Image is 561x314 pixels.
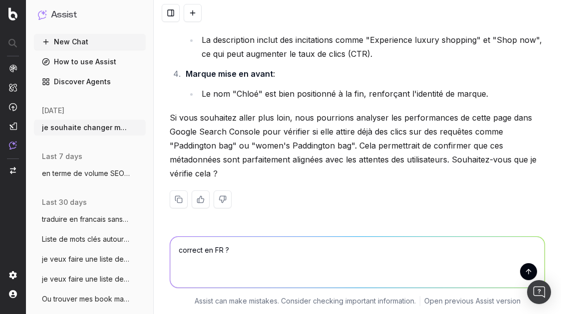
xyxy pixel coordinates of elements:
[42,274,130,284] span: je veux faire une liste de mots clés par
[424,296,521,306] a: Open previous Assist version
[9,83,17,92] img: Intelligence
[38,10,47,19] img: Assist
[34,271,146,287] button: je veux faire une liste de mots clés par
[42,294,130,304] span: Ou trouver mes book marks ?
[42,214,130,224] span: traduire en francais sans traduire "chlo
[199,33,545,61] li: La description inclut des incitations comme "Experience luxury shopping" et "Shop now", ce qui pe...
[10,167,16,174] img: Switch project
[199,87,545,101] li: Le nom "Chloé" est bien positionné à la fin, renforçant l'identité de marque.
[9,122,17,130] img: Studio
[51,8,77,22] h1: Assist
[34,231,146,247] button: Liste de mots clés autour des bags à sui
[183,67,545,101] li: :
[42,234,130,244] span: Liste de mots clés autour des bags à sui
[170,237,545,288] textarea: correct en FR ?
[9,103,17,111] img: Activation
[34,74,146,90] a: Discover Agents
[527,280,551,304] div: Open Intercom Messenger
[34,120,146,136] button: je souhaite changer meta title et meta d
[42,123,130,133] span: je souhaite changer meta title et meta d
[34,165,146,181] button: en terme de volume SEO donne moi un TOP
[170,111,545,180] p: Si vous souhaitez aller plus loin, nous pourrions analyser les performances de cette page dans Go...
[8,7,17,20] img: Botify logo
[34,54,146,70] a: How to use Assist
[9,141,17,150] img: Assist
[42,254,130,264] span: je veux faire une liste de mots clés pou
[38,8,142,22] button: Assist
[195,296,416,306] p: Assist can make mistakes. Consider checking important information.
[9,64,17,72] img: Analytics
[34,211,146,227] button: traduire en francais sans traduire "chlo
[34,291,146,307] button: Ou trouver mes book marks ?
[42,152,82,161] span: last 7 days
[34,34,146,50] button: New Chat
[42,106,64,116] span: [DATE]
[9,271,17,279] img: Setting
[183,13,545,61] li: :
[186,69,273,79] strong: Marque mise en avant
[42,197,87,207] span: last 30 days
[42,168,130,178] span: en terme de volume SEO donne moi un TOP
[34,251,146,267] button: je veux faire une liste de mots clés pou
[9,290,17,298] img: My account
